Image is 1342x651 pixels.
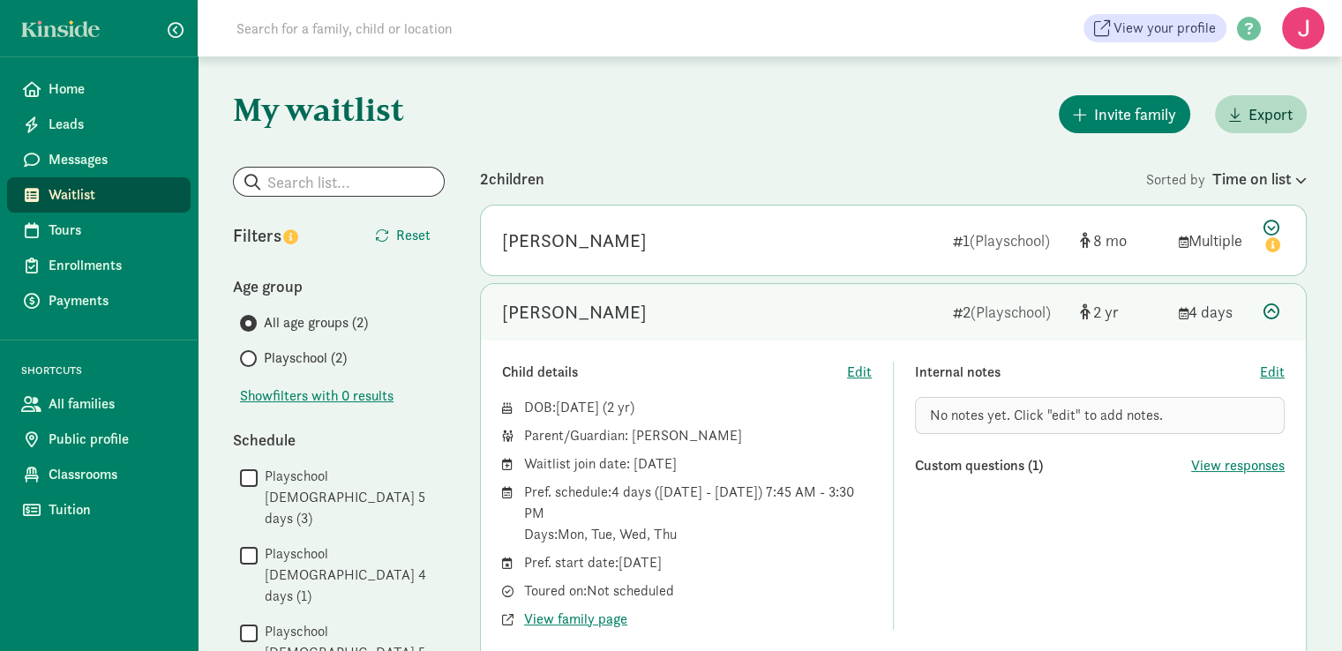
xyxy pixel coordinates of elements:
[953,228,1066,252] div: 1
[49,290,176,311] span: Payments
[607,398,630,416] span: 2
[524,552,872,573] div: Pref. start date: [DATE]
[953,300,1066,324] div: 2
[7,283,191,318] a: Payments
[502,227,647,255] div: Gilbert Hawes
[1260,362,1285,383] button: Edit
[970,230,1050,251] span: (Playschool)
[1083,14,1226,42] a: View your profile
[7,71,191,107] a: Home
[1094,102,1176,126] span: Invite family
[258,543,445,607] label: Playschool [DEMOGRAPHIC_DATA] 4 days (1)
[240,385,394,407] button: Showfilters with 0 results
[524,482,872,545] div: Pref. schedule: 4 days ([DATE] - [DATE]) 7:45 AM - 3:30 PM Days: Mon, Tue, Wed, Thu
[556,398,599,416] span: [DATE]
[7,492,191,528] a: Tuition
[524,397,872,418] div: DOB: ( )
[7,248,191,283] a: Enrollments
[396,225,431,246] span: Reset
[1179,228,1249,252] div: Multiple
[502,298,647,326] div: Zariya Stover
[264,312,368,333] span: All age groups (2)
[524,580,872,602] div: Toured on: Not scheduled
[524,453,872,475] div: Waitlist join date: [DATE]
[49,184,176,206] span: Waitlist
[1080,300,1165,324] div: [object Object]
[1248,102,1293,126] span: Export
[1093,302,1119,322] span: 2
[7,457,191,492] a: Classrooms
[1080,228,1165,252] div: [object Object]
[1179,300,1249,324] div: 4 days
[49,220,176,241] span: Tours
[1212,167,1307,191] div: Time on list
[480,167,1146,191] div: 2 children
[930,406,1163,424] span: No notes yet. Click "edit" to add notes.
[49,464,176,485] span: Classrooms
[524,425,872,446] div: Parent/Guardian: [PERSON_NAME]
[7,142,191,177] a: Messages
[915,455,1191,476] div: Custom questions (1)
[1254,566,1342,651] iframe: Chat Widget
[1059,95,1190,133] button: Invite family
[1191,455,1285,476] button: View responses
[226,11,721,46] input: Search for a family, child or location
[361,218,445,253] button: Reset
[49,114,176,135] span: Leads
[7,177,191,213] a: Waitlist
[258,466,445,529] label: Playschool [DEMOGRAPHIC_DATA] 5 days (3)
[49,429,176,450] span: Public profile
[233,274,445,298] div: Age group
[7,213,191,248] a: Tours
[1146,167,1307,191] div: Sorted by
[264,348,347,369] span: Playschool (2)
[524,609,627,630] button: View family page
[234,168,444,196] input: Search list...
[7,422,191,457] a: Public profile
[240,385,394,407] span: Show filters with 0 results
[1093,230,1127,251] span: 8
[847,362,872,383] button: Edit
[233,428,445,452] div: Schedule
[7,107,191,142] a: Leads
[49,149,176,170] span: Messages
[971,302,1051,322] span: (Playschool)
[49,393,176,415] span: All families
[7,386,191,422] a: All families
[233,92,445,127] h1: My waitlist
[49,499,176,520] span: Tuition
[502,362,847,383] div: Child details
[1113,18,1216,39] span: View your profile
[915,362,1260,383] div: Internal notes
[49,79,176,100] span: Home
[233,222,339,249] div: Filters
[49,255,176,276] span: Enrollments
[1215,95,1307,133] button: Export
